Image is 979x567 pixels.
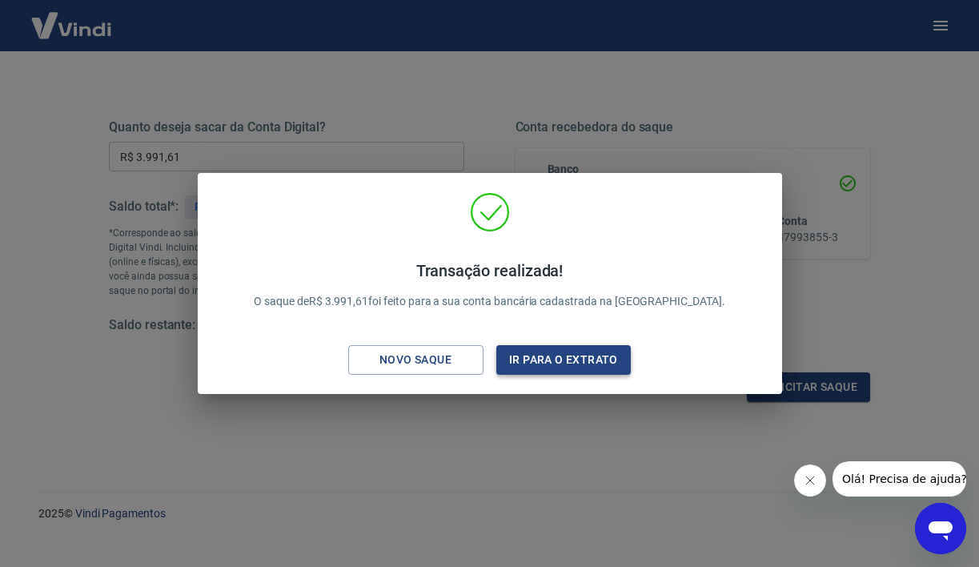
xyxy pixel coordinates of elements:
[348,345,483,375] button: Novo saque
[496,345,632,375] button: Ir para o extrato
[254,261,725,280] h4: Transação realizada!
[915,503,966,554] iframe: Botão para abrir a janela de mensagens
[360,350,471,370] div: Novo saque
[254,261,725,310] p: O saque de R$ 3.991,61 foi feito para a sua conta bancária cadastrada na [GEOGRAPHIC_DATA].
[833,461,966,497] iframe: Mensagem da empresa
[794,464,826,497] iframe: Fechar mensagem
[10,11,134,24] span: Olá! Precisa de ajuda?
